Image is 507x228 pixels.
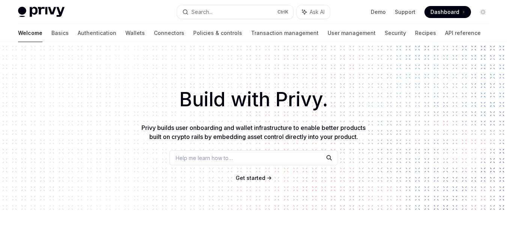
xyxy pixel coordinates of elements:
[141,124,366,140] span: Privy builds user onboarding and wallet infrastructure to enable better products built on crypto ...
[424,6,471,18] a: Dashboard
[125,24,145,42] a: Wallets
[191,8,212,17] div: Search...
[415,24,436,42] a: Recipes
[371,8,386,16] a: Demo
[236,174,265,182] a: Get started
[385,24,406,42] a: Security
[176,154,233,162] span: Help me learn how to…
[310,8,325,16] span: Ask AI
[477,6,489,18] button: Toggle dark mode
[297,5,330,19] button: Ask AI
[177,5,293,19] button: Search...CtrlK
[51,24,69,42] a: Basics
[328,24,376,42] a: User management
[18,7,65,17] img: light logo
[12,85,495,114] h1: Build with Privy.
[154,24,184,42] a: Connectors
[18,24,42,42] a: Welcome
[193,24,242,42] a: Policies & controls
[251,24,319,42] a: Transaction management
[430,8,459,16] span: Dashboard
[277,9,289,15] span: Ctrl K
[445,24,481,42] a: API reference
[78,24,116,42] a: Authentication
[395,8,415,16] a: Support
